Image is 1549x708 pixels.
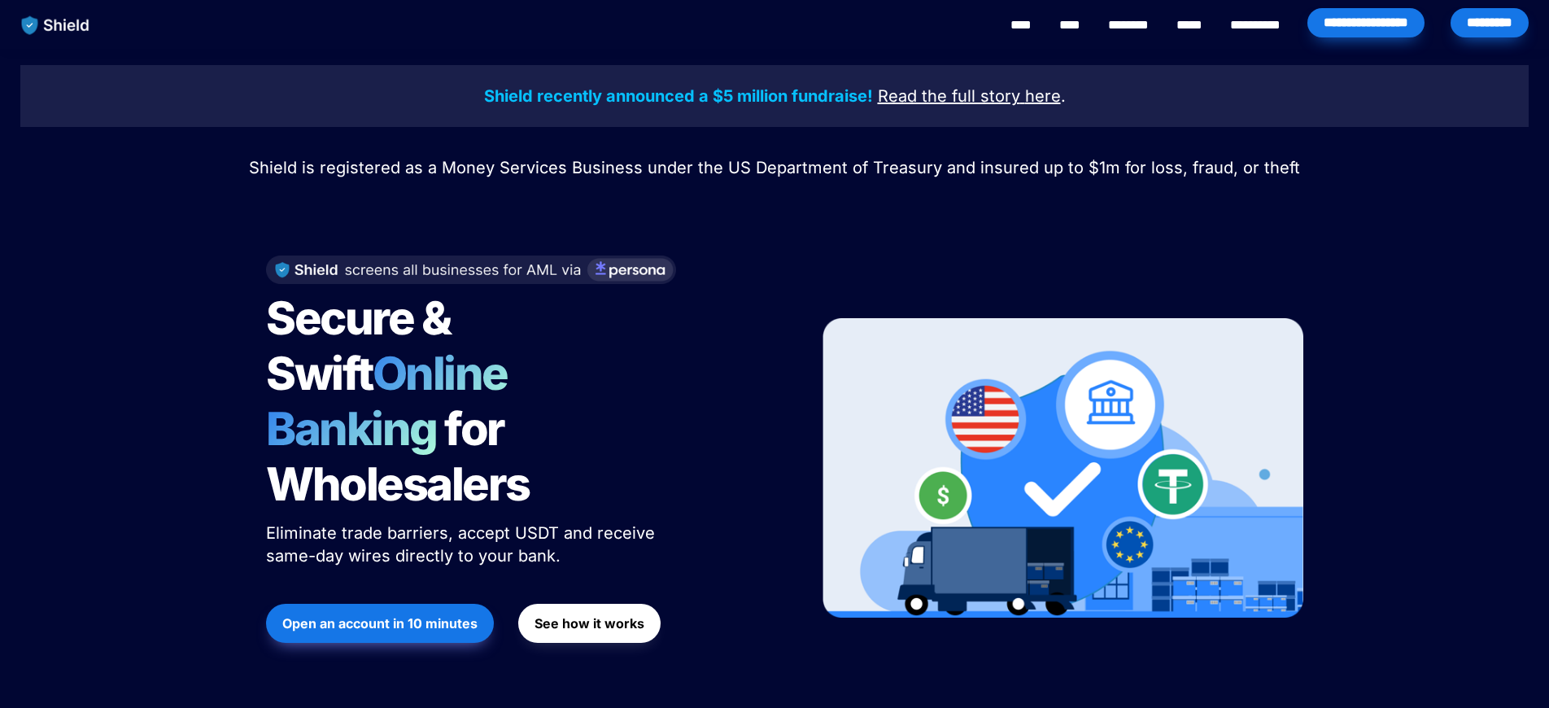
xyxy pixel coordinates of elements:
strong: See how it works [535,615,644,632]
a: Read the full story [878,89,1020,105]
span: Shield is registered as a Money Services Business under the US Department of Treasury and insured... [249,158,1300,177]
u: Read the full story [878,86,1020,106]
span: . [1061,86,1066,106]
span: Eliminate trade barriers, accept USDT and receive same-day wires directly to your bank. [266,523,660,566]
a: Open an account in 10 minutes [266,596,494,651]
span: Online Banking [266,346,524,457]
u: here [1025,86,1061,106]
strong: Shield recently announced a $5 million fundraise! [484,86,873,106]
img: website logo [14,8,98,42]
a: here [1025,89,1061,105]
button: See how it works [518,604,661,643]
button: Open an account in 10 minutes [266,604,494,643]
span: for Wholesalers [266,401,530,512]
span: Secure & Swift [266,291,458,401]
a: See how it works [518,596,661,651]
strong: Open an account in 10 minutes [282,615,478,632]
